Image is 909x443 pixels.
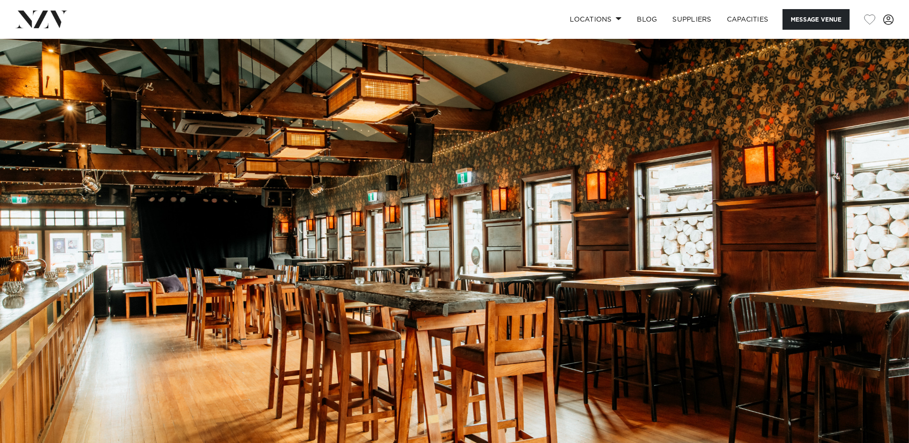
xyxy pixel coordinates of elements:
button: Message Venue [782,9,850,30]
a: SUPPLIERS [665,9,719,30]
img: nzv-logo.png [15,11,68,28]
a: BLOG [629,9,665,30]
a: Capacities [719,9,776,30]
a: Locations [562,9,629,30]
